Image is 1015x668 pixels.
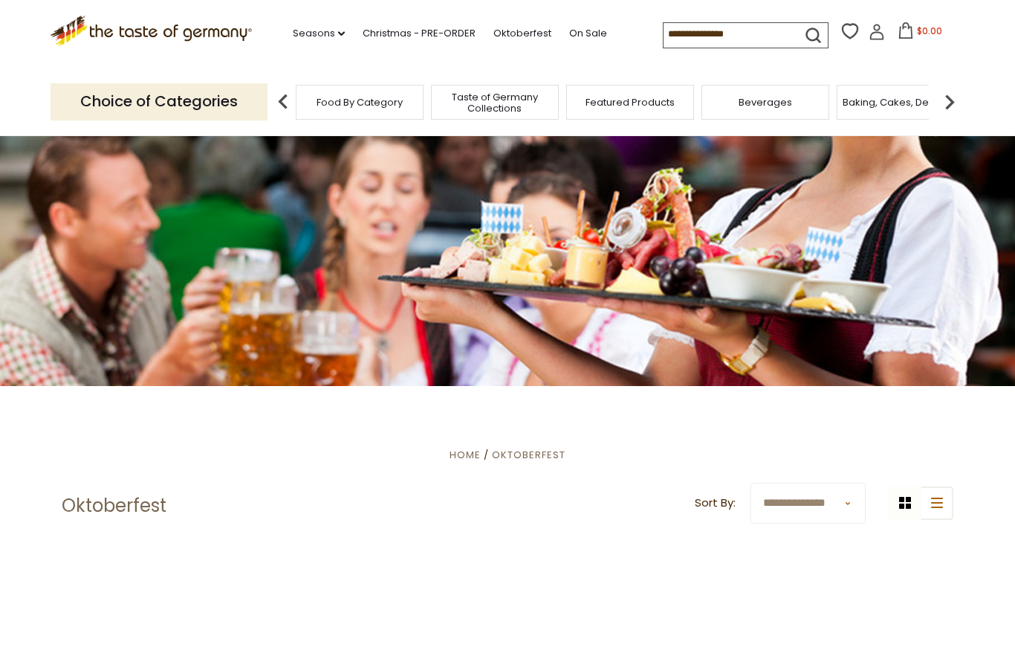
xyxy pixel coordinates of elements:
a: Beverages [739,97,792,108]
button: $0.00 [888,22,951,45]
a: Oktoberfest [493,25,551,42]
img: previous arrow [268,87,298,117]
a: Seasons [293,25,345,42]
a: Baking, Cakes, Desserts [843,97,958,108]
a: Taste of Germany Collections [435,91,554,114]
a: Christmas - PRE-ORDER [363,25,476,42]
img: next arrow [935,87,964,117]
h1: Oktoberfest [62,495,166,517]
p: Choice of Categories [51,83,267,120]
a: On Sale [569,25,607,42]
label: Sort By: [695,494,736,513]
a: Featured Products [586,97,675,108]
span: $0.00 [917,25,942,37]
a: Home [450,448,481,462]
a: Food By Category [317,97,403,108]
a: Oktoberfest [492,448,565,462]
